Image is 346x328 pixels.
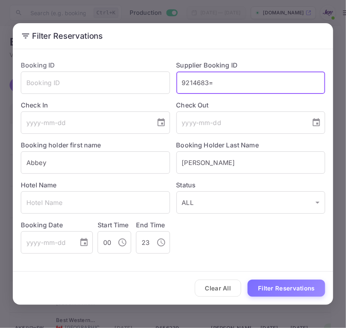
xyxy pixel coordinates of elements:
[176,180,326,190] label: Status
[21,220,93,230] label: Booking Date
[98,221,129,229] label: Start Time
[176,191,326,214] div: ALL
[21,111,150,134] input: yyyy-mm-dd
[153,115,169,131] button: Choose date
[136,221,165,229] label: End Time
[114,235,130,250] button: Choose time, selected time is 12:00 AM
[248,280,325,297] button: Filter Reservations
[76,235,92,250] button: Choose date
[308,115,324,131] button: Choose date
[21,72,170,94] input: Booking ID
[21,151,170,174] input: Holder First Name
[176,61,238,69] label: Supplier Booking ID
[21,100,170,110] label: Check In
[13,23,333,49] h2: Filter Reservations
[176,151,326,174] input: Holder Last Name
[153,235,169,250] button: Choose time, selected time is 11:59 PM
[195,280,242,297] button: Clear All
[176,111,306,134] input: yyyy-mm-dd
[176,72,326,94] input: Supplier Booking ID
[98,231,111,254] input: hh:mm
[21,141,101,149] label: Booking holder first name
[176,141,259,149] label: Booking Holder Last Name
[21,61,55,69] label: Booking ID
[176,100,326,110] label: Check Out
[21,231,73,254] input: yyyy-mm-dd
[21,181,57,189] label: Hotel Name
[136,231,150,254] input: hh:mm
[21,191,170,214] input: Hotel Name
